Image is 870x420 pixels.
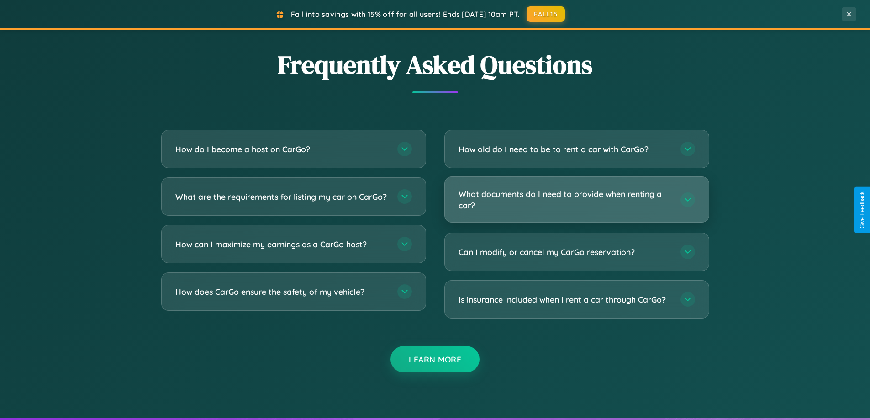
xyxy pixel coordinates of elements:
h3: How does CarGo ensure the safety of my vehicle? [175,286,388,298]
h3: How do I become a host on CarGo? [175,144,388,155]
h3: How old do I need to be to rent a car with CarGo? [459,144,671,155]
h3: What documents do I need to provide when renting a car? [459,188,671,211]
span: Fall into savings with 15% off for all users! Ends [DATE] 10am PT. [291,10,520,19]
h3: What are the requirements for listing my car on CarGo? [175,191,388,202]
h3: Is insurance included when I rent a car through CarGo? [459,294,671,305]
h2: Frequently Asked Questions [161,47,709,82]
div: Give Feedback [859,191,865,229]
h3: Can I modify or cancel my CarGo reservation? [459,246,671,258]
button: Learn More [390,346,480,372]
button: FALL15 [527,6,565,22]
h3: How can I maximize my earnings as a CarGo host? [175,239,388,250]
